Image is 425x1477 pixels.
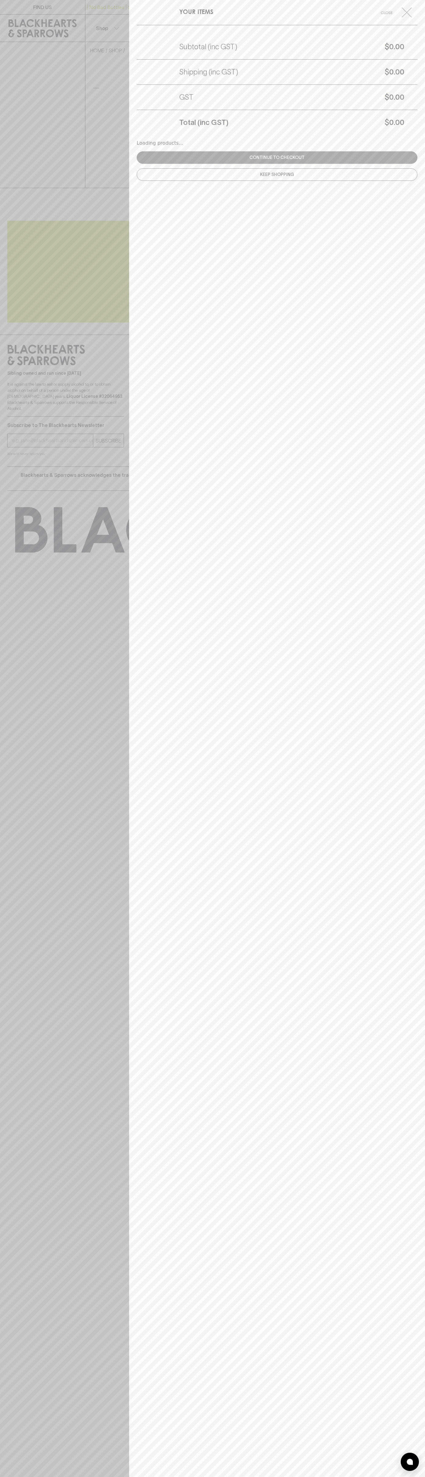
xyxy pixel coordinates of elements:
[137,139,417,147] div: Loading products...
[374,9,399,16] span: Close
[237,42,404,52] h5: $0.00
[228,118,404,127] h5: $0.00
[179,92,194,102] h5: GST
[179,8,213,17] h6: YOUR ITEMS
[137,168,417,181] button: Keep Shopping
[179,118,228,127] h5: Total (inc GST)
[407,1459,413,1465] img: bubble-icon
[238,67,404,77] h5: $0.00
[179,42,237,52] h5: Subtotal (inc GST)
[179,67,238,77] h5: Shipping (inc GST)
[194,92,404,102] h5: $0.00
[374,8,416,17] button: Close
